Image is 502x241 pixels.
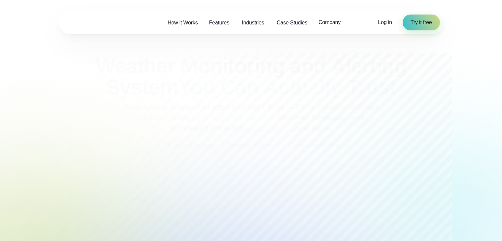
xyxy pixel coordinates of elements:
[209,19,229,27] span: Features
[411,18,432,26] span: Try it free
[162,16,204,29] a: How it Works
[168,19,198,27] span: How it Works
[271,16,313,29] a: Case Studies
[378,19,392,25] span: Log in
[378,18,392,26] a: Log in
[242,19,264,27] span: Industries
[403,15,440,30] a: Try it free
[318,18,341,26] span: Company
[277,19,307,27] span: Case Studies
